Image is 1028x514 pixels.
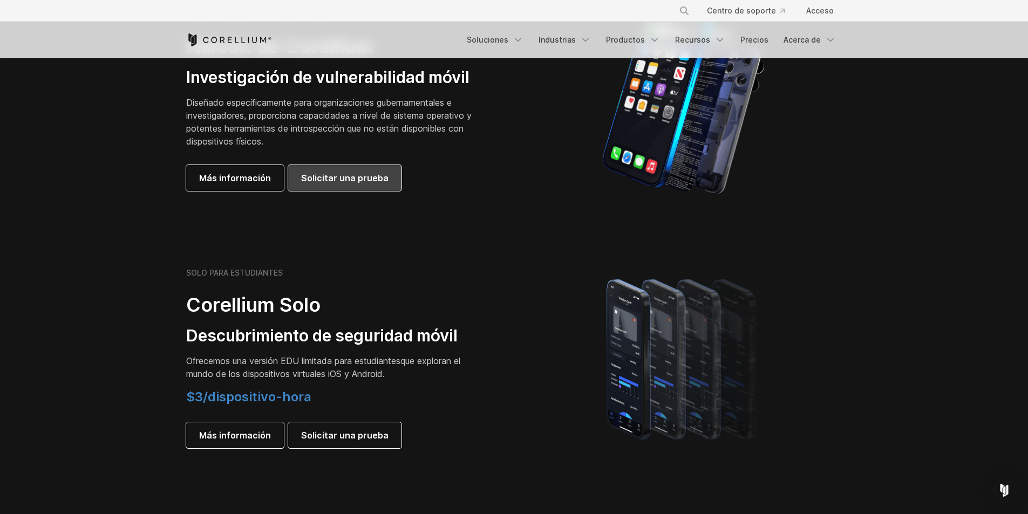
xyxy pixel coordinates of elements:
a: Solicitar una prueba [288,422,401,448]
font: Acceso [806,6,834,15]
a: Solicitar una prueba [288,165,401,191]
font: Corellium Solo [186,293,321,317]
font: Soluciones [467,35,508,44]
font: Recursos [675,35,710,44]
font: Ofrecemos una versión EDU limitada para estudiantes [186,355,400,366]
button: Buscar [675,1,694,20]
font: Solicitar una prueba [301,430,389,441]
div: Menú de navegación [460,30,842,50]
font: SOLO PARA ESTUDIANTES [186,268,283,277]
font: Industrias [539,35,576,44]
img: Modelo de iPhone separado según la mecánica utilizada para construir el dispositivo físico. [602,6,765,195]
font: Más información [199,430,271,441]
font: Descubrimiento de seguridad móvil [186,326,458,345]
font: Productos [606,35,645,44]
div: Abrir Intercom Messenger [991,477,1017,503]
font: Acerca de [784,35,821,44]
font: $3/dispositivo-hora [186,389,311,405]
img: Una línea de cuatro modelos de iPhone cada vez más degradados y borrosos [585,264,782,453]
a: Más información [186,422,284,448]
font: Investigación de vulnerabilidad móvil [186,67,469,87]
font: Precios [740,35,768,44]
div: Menú de navegación [666,1,842,20]
font: Diseñado específicamente para organizaciones gubernamentales e investigadores, proporciona capaci... [186,97,472,147]
font: Más información [199,173,271,183]
font: Solicitar una prueba [301,173,389,183]
a: Más información [186,165,284,191]
a: Página de inicio de Corellium [186,33,272,46]
font: Centro de soporte [707,6,776,15]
